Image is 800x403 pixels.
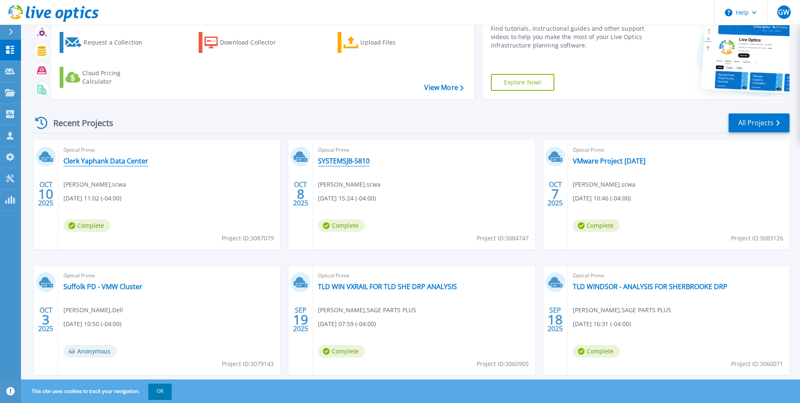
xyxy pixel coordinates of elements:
a: View More [424,84,463,92]
span: Complete [318,345,365,358]
a: Explore Now! [491,74,555,91]
a: SYSTEMSJB-5810 [318,157,370,165]
span: [PERSON_NAME] , SAGE PARTS PLUS [573,306,671,315]
span: [DATE] 11:02 (-04:00) [63,194,121,203]
span: 7 [551,190,559,198]
span: GW [778,9,790,16]
span: This site uses cookies to track your navigation. [23,384,172,399]
span: Optical Prime [318,145,530,155]
a: Suffolk PD - VMW Cluster [63,282,142,291]
span: Project ID: 3084747 [477,234,529,243]
div: OCT 2025 [293,179,309,209]
a: VMware Project [DATE] [573,157,645,165]
a: TLD WIN VXRAIL FOR TLD SHE DRP ANALYSIS [318,282,457,291]
span: 19 [293,316,308,323]
a: Upload Files [338,32,431,53]
button: OK [148,384,172,399]
span: Complete [63,219,110,232]
div: Upload Files [360,34,428,51]
span: Project ID: 3083126 [731,234,783,243]
span: Optical Prime [63,145,275,155]
div: Request a Collection [84,34,151,51]
span: [PERSON_NAME] , scwa [63,180,126,189]
span: [DATE] 15:24 (-04:00) [318,194,376,203]
span: Optical Prime [63,271,275,280]
a: TLD WINDSOR - ANALYSIS FOR SHERBROOKE DRP [573,282,727,291]
span: 10 [38,190,53,198]
span: [DATE] 16:31 (-04:00) [573,319,631,329]
a: All Projects [729,113,790,132]
span: [PERSON_NAME] , Dell [63,306,123,315]
span: 18 [548,316,563,323]
div: OCT 2025 [38,304,54,335]
span: 3 [42,316,50,323]
div: SEP 2025 [293,304,309,335]
span: Optical Prime [573,145,784,155]
a: Request a Collection [60,32,153,53]
div: Recent Projects [32,113,125,133]
span: 8 [297,190,304,198]
a: Download Collector [199,32,292,53]
span: Optical Prime [318,271,530,280]
a: Clerk Yaphank Data Center [63,157,148,165]
span: [PERSON_NAME] , SAGE PARTS PLUS [318,306,416,315]
span: [PERSON_NAME] , scwa [318,180,380,189]
span: Complete [573,219,620,232]
span: [DATE] 10:50 (-04:00) [63,319,121,329]
span: Optical Prime [573,271,784,280]
span: Project ID: 3087079 [222,234,274,243]
div: Find tutorials, instructional guides and other support videos to help you make the most of your L... [491,24,648,50]
span: [DATE] 10:46 (-04:00) [573,194,631,203]
div: OCT 2025 [38,179,54,209]
div: Download Collector [220,34,287,51]
span: Project ID: 3060905 [477,359,529,369]
span: Project ID: 3060071 [731,359,783,369]
a: Cloud Pricing Calculator [60,67,153,88]
div: OCT 2025 [547,179,563,209]
span: [DATE] 07:59 (-04:00) [318,319,376,329]
span: Project ID: 3079143 [222,359,274,369]
span: Complete [318,219,365,232]
span: Anonymous [63,345,117,358]
span: [PERSON_NAME] , scwa [573,180,635,189]
div: Cloud Pricing Calculator [82,69,150,86]
span: Complete [573,345,620,358]
div: SEP 2025 [547,304,563,335]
